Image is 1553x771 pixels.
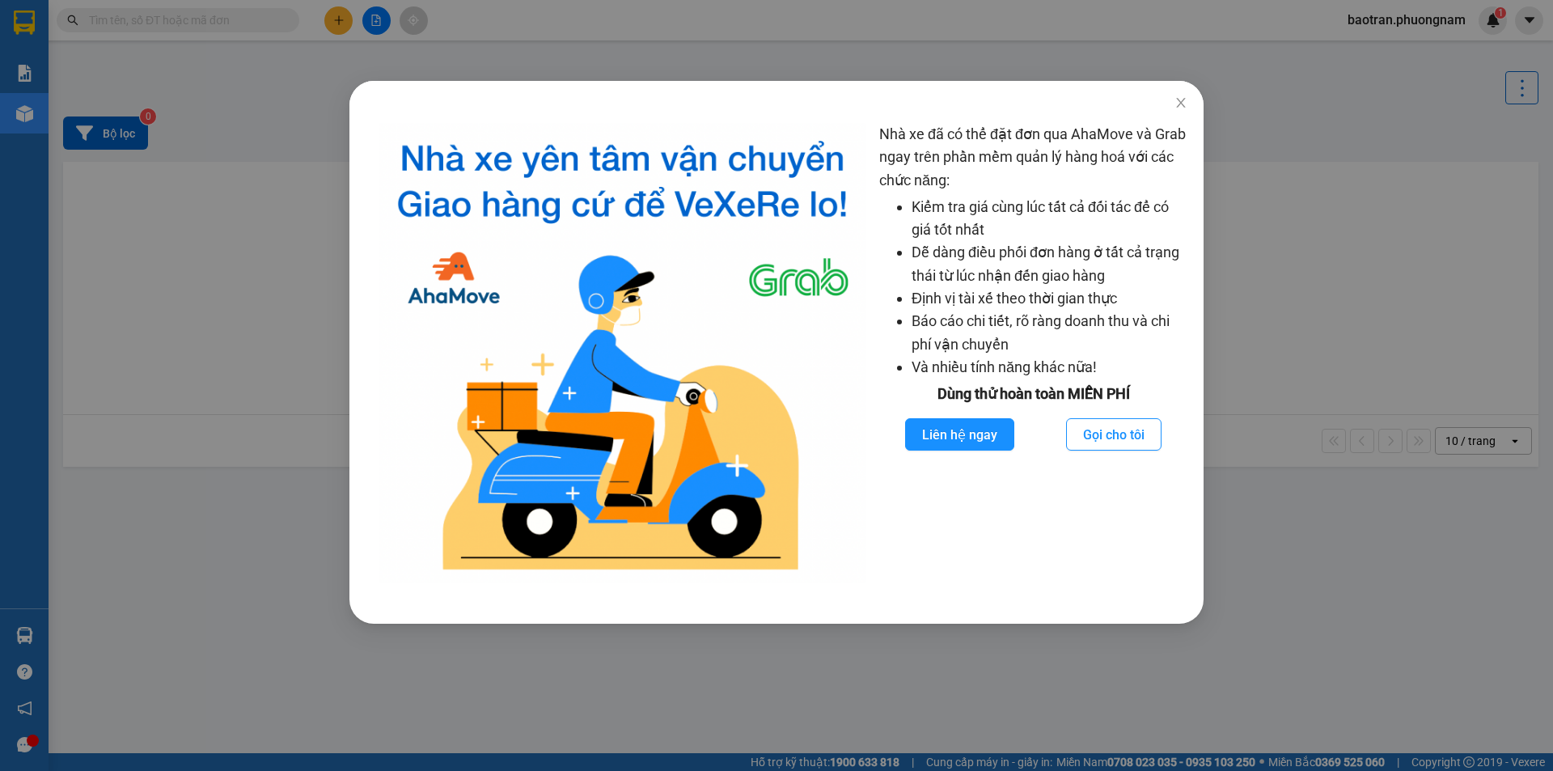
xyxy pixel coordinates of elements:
img: logo [379,123,866,583]
button: Gọi cho tôi [1066,418,1162,451]
li: Kiểm tra giá cùng lúc tất cả đối tác để có giá tốt nhất [912,196,1187,242]
li: Và nhiều tính năng khác nữa! [912,356,1187,379]
div: Dùng thử hoàn toàn MIỄN PHÍ [879,383,1187,405]
button: Liên hệ ngay [905,418,1014,451]
li: Báo cáo chi tiết, rõ ràng doanh thu và chi phí vận chuyển [912,310,1187,356]
button: Close [1158,81,1204,126]
span: Liên hệ ngay [922,425,997,445]
div: Nhà xe đã có thể đặt đơn qua AhaMove và Grab ngay trên phần mềm quản lý hàng hoá với các chức năng: [879,123,1187,583]
li: Dễ dàng điều phối đơn hàng ở tất cả trạng thái từ lúc nhận đến giao hàng [912,241,1187,287]
li: Định vị tài xế theo thời gian thực [912,287,1187,310]
span: Gọi cho tôi [1083,425,1145,445]
span: close [1174,96,1187,109]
